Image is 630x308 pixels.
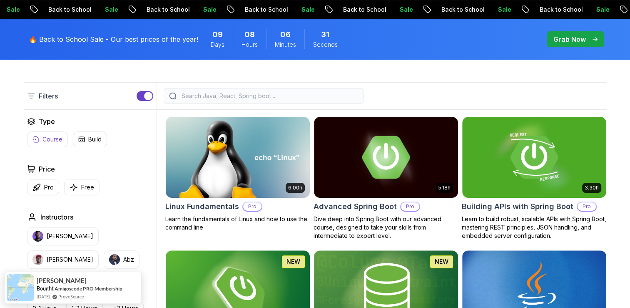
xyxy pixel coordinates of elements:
p: NEW [286,258,300,266]
p: Sale [589,5,616,14]
img: instructor img [32,231,43,242]
input: Search Java, React, Spring boot ... [180,92,358,100]
img: Advanced Spring Boot card [314,117,458,198]
p: Sale [294,5,321,14]
a: ProveSource [58,293,84,300]
p: 5.18h [438,184,451,191]
button: instructor imgAbz [104,250,139,269]
span: Hours [242,40,258,49]
h2: Linux Fundamentals [165,201,239,212]
p: Filters [39,91,58,101]
p: Abz [123,255,134,264]
h2: Price [39,164,55,174]
p: Sale [491,5,518,14]
span: 9 Days [212,29,223,40]
p: Course [42,135,62,144]
button: Course [27,131,68,147]
a: Advanced Spring Boot card5.18hAdvanced Spring BootProDive deep into Spring Boot with our advanced... [314,116,458,240]
p: Sale [393,5,419,14]
a: Linux Fundamentals card6.00hLinux FundamentalsProLearn the fundamentals of Linux and how to use t... [165,116,310,232]
p: Grab Now [553,34,586,44]
p: Pro [243,202,261,211]
p: Back to School [238,5,294,14]
span: 8 Hours [244,29,255,40]
p: Back to School [434,5,491,14]
img: instructor img [109,254,120,265]
p: Pro [578,202,596,211]
h2: Advanced Spring Boot [314,201,397,212]
span: [PERSON_NAME] [37,277,87,284]
span: Bought [37,285,54,292]
p: 🔥 Back to School Sale - Our best prices of the year! [29,34,198,44]
p: Sale [98,5,125,14]
button: instructor img[PERSON_NAME] [27,227,99,245]
p: 6.00h [288,184,302,191]
p: Learn to build robust, scalable APIs with Spring Boot, mastering REST principles, JSON handling, ... [462,215,607,240]
p: Pro [401,202,419,211]
p: [PERSON_NAME] [47,255,93,264]
p: Dive deep into Spring Boot with our advanced course, designed to take your skills from intermedia... [314,215,458,240]
h2: Building APIs with Spring Boot [462,201,573,212]
a: Building APIs with Spring Boot card3.30hBuilding APIs with Spring BootProLearn to build robust, s... [462,116,607,240]
p: Sale [196,5,223,14]
p: Learn the fundamentals of Linux and how to use the command line [165,215,310,232]
img: Linux Fundamentals card [166,117,310,198]
img: Building APIs with Spring Boot card [462,117,606,198]
img: provesource social proof notification image [7,274,34,301]
button: Build [73,131,107,147]
a: Amigoscode PRO Membership [55,285,122,292]
p: [PERSON_NAME] [47,232,93,240]
button: Free [64,179,100,195]
h2: Instructors [40,212,73,222]
p: Back to School [41,5,98,14]
span: [DATE] [37,293,50,300]
button: instructor img[PERSON_NAME] [27,250,99,269]
p: Free [81,183,94,192]
p: Back to School [336,5,393,14]
h2: Type [39,116,55,126]
span: 31 Seconds [321,29,329,40]
p: Pro [44,183,54,192]
p: NEW [435,258,448,266]
span: Seconds [313,40,338,49]
p: Back to School [533,5,589,14]
span: Days [211,40,224,49]
p: Back to School [139,5,196,14]
button: Pro [27,179,59,195]
img: instructor img [32,254,43,265]
span: Minutes [275,40,296,49]
span: 6 Minutes [280,29,291,40]
p: 3.30h [585,184,599,191]
p: Build [88,135,102,144]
